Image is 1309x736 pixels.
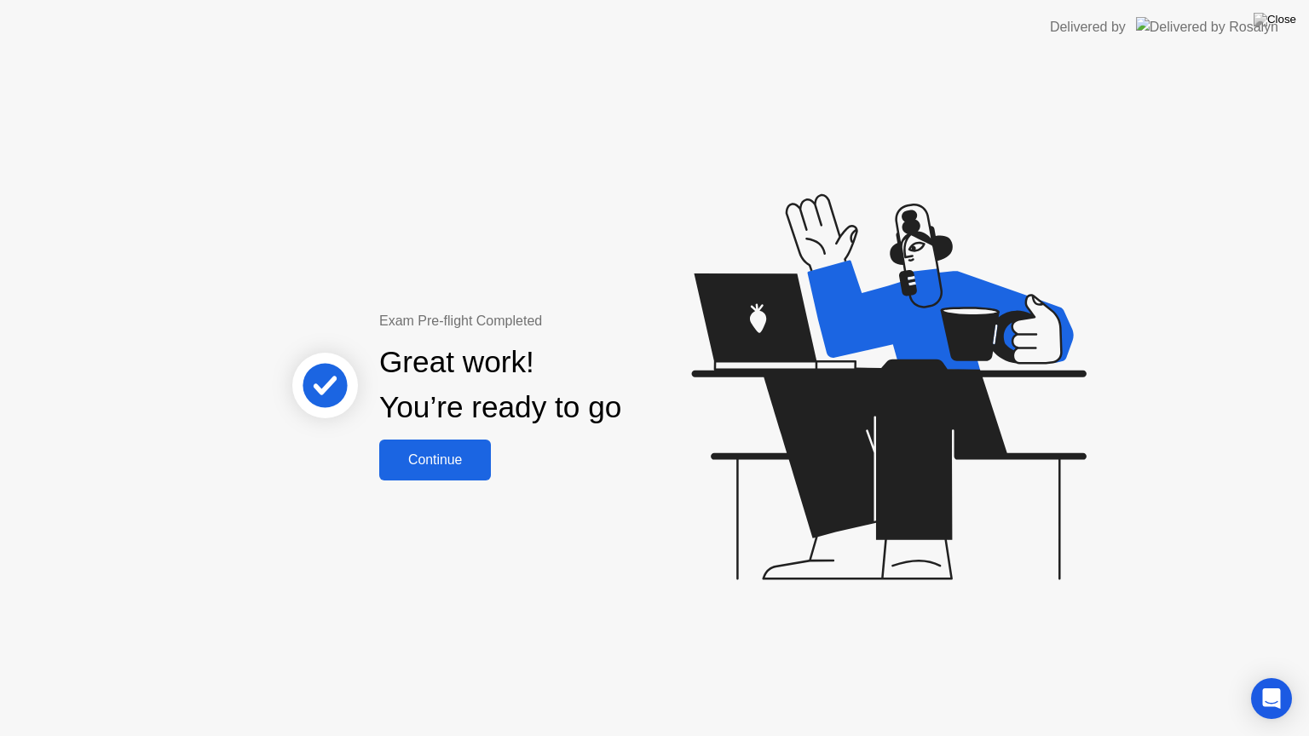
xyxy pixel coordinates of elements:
[379,340,621,430] div: Great work! You’re ready to go
[379,311,731,331] div: Exam Pre-flight Completed
[379,440,491,480] button: Continue
[1254,13,1296,26] img: Close
[1136,17,1278,37] img: Delivered by Rosalyn
[1050,17,1126,37] div: Delivered by
[384,452,486,468] div: Continue
[1251,678,1292,719] div: Open Intercom Messenger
